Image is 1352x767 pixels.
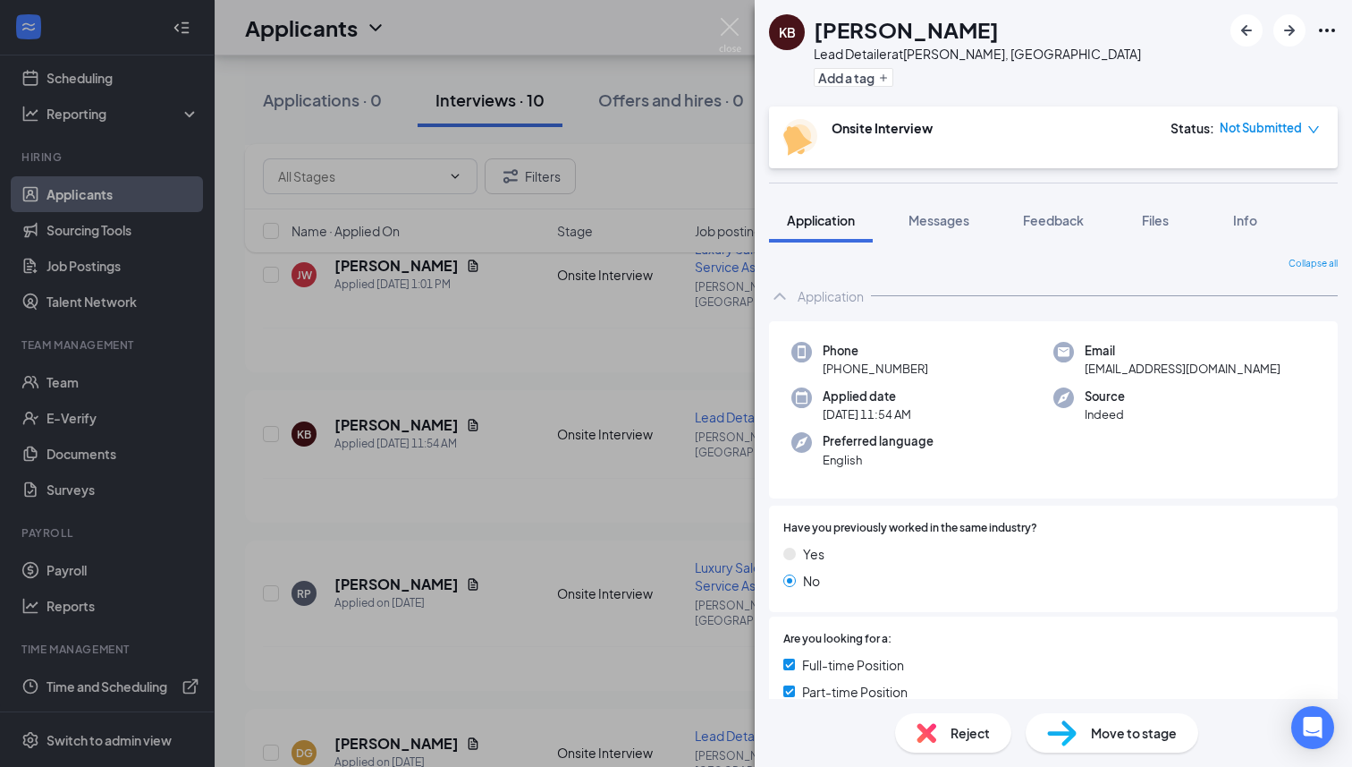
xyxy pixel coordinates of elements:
span: Files [1142,212,1169,228]
div: Open Intercom Messenger [1291,706,1334,749]
span: Part-time Position [802,682,908,702]
button: ArrowLeftNew [1230,14,1263,47]
span: down [1307,124,1320,136]
span: Phone [823,342,928,360]
span: Indeed [1085,405,1125,423]
span: No [803,571,820,591]
span: Have you previously worked in the same industry? [783,520,1037,537]
svg: ArrowLeftNew [1236,20,1257,41]
span: Messages [908,212,969,228]
span: Collapse all [1289,257,1338,271]
span: Source [1085,388,1125,405]
span: [PHONE_NUMBER] [823,360,928,378]
h1: [PERSON_NAME] [814,14,999,45]
span: [DATE] 11:54 AM [823,405,911,423]
span: [EMAIL_ADDRESS][DOMAIN_NAME] [1085,360,1280,378]
div: Status : [1170,119,1214,137]
span: English [823,451,934,469]
b: Onsite Interview [832,120,933,136]
span: Yes [803,544,824,564]
svg: Plus [878,72,889,83]
div: Application [798,287,864,305]
span: Full-time Position [802,655,904,675]
span: Not Submitted [1220,119,1302,137]
button: ArrowRight [1273,14,1306,47]
span: Application [787,212,855,228]
span: Feedback [1023,212,1084,228]
span: Reject [951,723,990,743]
div: KB [779,23,796,41]
button: PlusAdd a tag [814,68,893,87]
span: Info [1233,212,1257,228]
svg: Ellipses [1316,20,1338,41]
span: Move to stage [1091,723,1177,743]
span: Preferred language [823,432,934,450]
span: Applied date [823,388,911,405]
svg: ChevronUp [769,285,790,307]
span: Email [1085,342,1280,360]
div: Lead Detailer at [PERSON_NAME], [GEOGRAPHIC_DATA] [814,45,1141,63]
svg: ArrowRight [1279,20,1300,41]
span: Are you looking for a: [783,631,891,648]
